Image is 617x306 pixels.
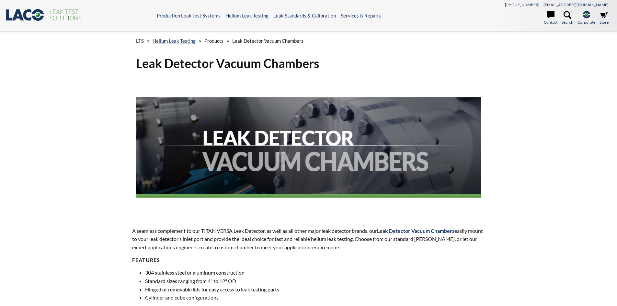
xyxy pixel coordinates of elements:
a: Production Leak Test Systems [157,13,221,18]
img: Leak Test Vacuum Chambers header [136,76,481,214]
a: Leak Standards & Calibration [273,13,336,18]
div: » » » [136,32,481,50]
span: Corporate [577,19,595,25]
a: [EMAIL_ADDRESS][DOMAIN_NAME] [543,2,609,7]
a: Helium Leak Testing [153,38,196,44]
li: Hinged or removable lids for easy access to leak testing parts [145,285,485,294]
h4: Features [132,257,485,264]
span: Products [204,38,223,44]
span: LTS [136,38,144,44]
span: Leak Detector Vacuum Chambers [232,38,303,44]
li: Cylinder and cube configurations [145,293,485,302]
li: 304 stainless steel or aluminum construction [145,268,485,277]
a: Services & Repairs [341,13,381,18]
a: Contact [544,11,557,25]
h1: Leak Detector Vacuum Chambers [136,55,481,71]
a: Search [562,11,573,25]
a: Helium Leak Testing [225,13,269,18]
a: [PHONE_NUMBER] [505,2,540,7]
p: A seamless complement to our TITAN VERSA Leak Detector, as well as all other major leak detector ... [132,227,485,252]
strong: Leak Detector Vacuum Chambers [377,228,454,234]
li: Standard sizes ranging from 4" to 12" OD [145,277,485,285]
a: Store [600,11,609,25]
